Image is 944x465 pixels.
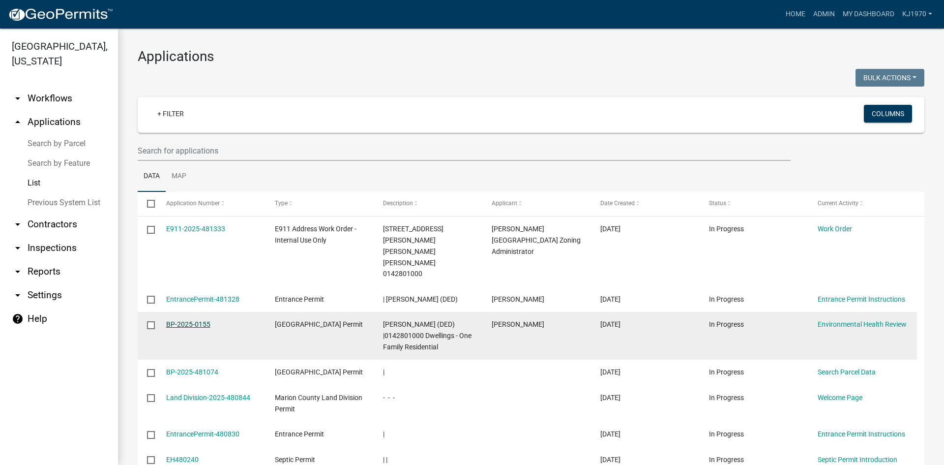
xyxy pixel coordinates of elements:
i: help [12,313,24,325]
a: EH480240 [166,456,199,464]
i: arrow_drop_down [12,266,24,278]
span: Marion County Building Permit [275,368,363,376]
span: In Progress [709,456,744,464]
span: | [383,430,384,438]
a: BP-2025-481074 [166,368,218,376]
span: 641 Rutledge St., Melcher Jacobe, Corey (DED) 0142801000 [383,225,443,278]
span: Karie Ellwanger [492,295,544,303]
a: Septic Permit Introduction [818,456,897,464]
a: Data [138,161,166,192]
a: EntrancePermit-481328 [166,295,239,303]
span: 09/19/2025 [600,295,620,303]
button: Columns [864,105,912,123]
datatable-header-cell: Date Created [591,192,700,216]
a: + Filter [149,105,192,123]
span: In Progress [709,394,744,402]
span: 09/19/2025 [600,368,620,376]
datatable-header-cell: Applicant [482,192,591,216]
span: Status [709,200,726,207]
datatable-header-cell: Description [374,192,482,216]
span: Type [275,200,288,207]
span: In Progress [709,430,744,438]
span: | [383,368,384,376]
datatable-header-cell: Status [700,192,808,216]
span: Jacobe, Corey (DED) |0142801000 Dwellings - One Family Residential [383,320,472,351]
span: In Progress [709,225,744,233]
span: Application Number [166,200,220,207]
span: Melissa Poffenbarger- Marion County Zoning Administrator [492,225,581,255]
span: | | [383,456,387,464]
a: My Dashboard [839,5,898,24]
a: Map [166,161,192,192]
span: Entrance Permit [275,430,324,438]
span: Karie Ellwanger [492,320,544,328]
span: 09/19/2025 [600,394,620,402]
a: E911-2025-481333 [166,225,225,233]
span: Marion County Building Permit [275,320,363,328]
a: BP-2025-0155 [166,320,210,328]
span: In Progress [709,320,744,328]
span: In Progress [709,295,744,303]
span: Entrance Permit [275,295,324,303]
span: In Progress [709,368,744,376]
a: Entrance Permit Instructions [818,295,905,303]
i: arrow_drop_up [12,116,24,128]
a: Work Order [818,225,852,233]
h3: Applications [138,48,924,65]
span: Applicant [492,200,517,207]
span: 09/18/2025 [600,456,620,464]
span: Date Created [600,200,635,207]
datatable-header-cell: Current Activity [808,192,917,216]
datatable-header-cell: Type [265,192,374,216]
i: arrow_drop_down [12,93,24,104]
a: Home [782,5,809,24]
a: Land Division-2025-480844 [166,394,250,402]
i: arrow_drop_down [12,242,24,254]
span: - - - [383,394,395,402]
a: Search Parcel Data [818,368,876,376]
a: Environmental Health Review [818,320,907,328]
a: Welcome Page [818,394,862,402]
a: EntrancePermit-480830 [166,430,239,438]
span: Current Activity [818,200,858,207]
input: Search for applications [138,141,791,161]
span: 09/19/2025 [600,320,620,328]
button: Bulk Actions [855,69,924,87]
datatable-header-cell: Application Number [156,192,265,216]
span: 09/19/2025 [600,430,620,438]
datatable-header-cell: Select [138,192,156,216]
span: Description [383,200,413,207]
span: | Jacobe, Corey (DED) [383,295,458,303]
a: Admin [809,5,839,24]
i: arrow_drop_down [12,218,24,230]
span: Marion County Land Division Permit [275,394,362,413]
span: 09/19/2025 [600,225,620,233]
a: kj1970 [898,5,936,24]
span: Septic Permit [275,456,315,464]
i: arrow_drop_down [12,289,24,301]
span: E911 Address Work Order - Internal Use Only [275,225,356,244]
a: Entrance Permit Instructions [818,430,905,438]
